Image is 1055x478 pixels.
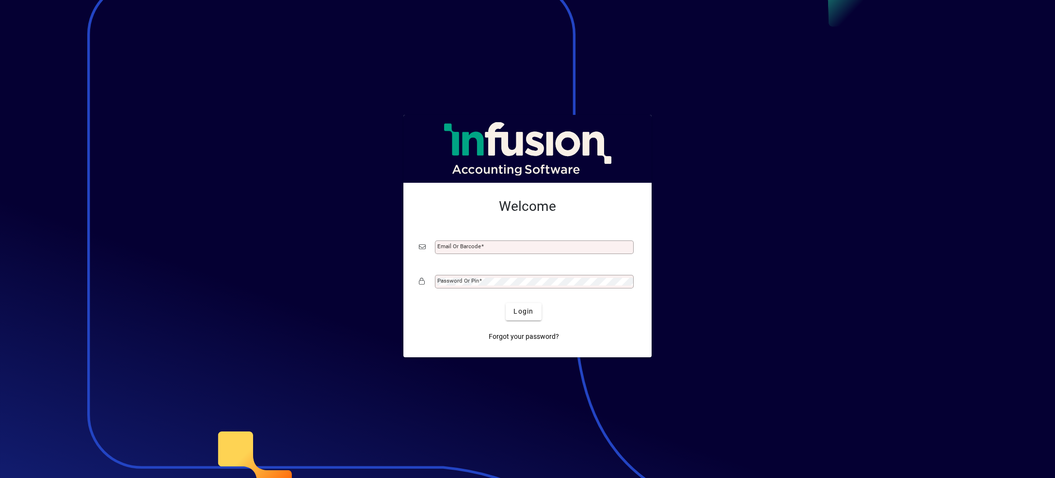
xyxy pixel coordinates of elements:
[513,306,533,317] span: Login
[419,198,636,215] h2: Welcome
[506,303,541,320] button: Login
[437,243,481,250] mat-label: Email or Barcode
[437,277,479,284] mat-label: Password or Pin
[485,328,563,346] a: Forgot your password?
[489,332,559,342] span: Forgot your password?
